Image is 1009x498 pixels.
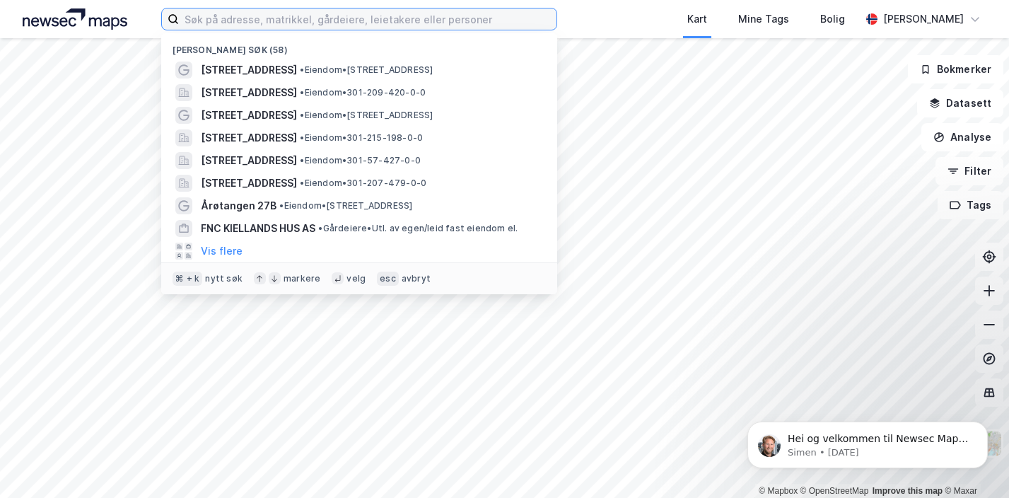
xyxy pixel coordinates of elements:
span: [STREET_ADDRESS] [201,175,297,192]
div: markere [284,273,320,284]
span: Gårdeiere • Utl. av egen/leid fast eiendom el. [318,223,518,234]
span: Årøtangen 27B [201,197,276,214]
span: Eiendom • 301-207-479-0-0 [300,178,426,189]
div: Kart [687,11,707,28]
div: Bolig [820,11,845,28]
div: nytt søk [205,273,243,284]
button: Tags [938,191,1003,219]
a: Improve this map [873,486,943,496]
div: Mine Tags [738,11,789,28]
span: [STREET_ADDRESS] [201,84,297,101]
span: • [318,223,322,233]
span: • [300,155,304,166]
button: Filter [935,157,1003,185]
span: • [300,110,304,120]
input: Søk på adresse, matrikkel, gårdeiere, leietakere eller personer [179,8,556,30]
div: esc [377,272,399,286]
span: • [300,178,304,188]
span: • [300,64,304,75]
button: Analyse [921,123,1003,151]
span: [STREET_ADDRESS] [201,152,297,169]
span: • [300,132,304,143]
span: Eiendom • [STREET_ADDRESS] [279,200,412,212]
iframe: Intercom notifications message [726,392,1009,491]
button: Vis flere [201,243,243,260]
a: Mapbox [759,486,798,496]
span: • [300,87,304,98]
span: [STREET_ADDRESS] [201,107,297,124]
span: Eiendom • 301-57-427-0-0 [300,155,421,166]
div: avbryt [402,273,431,284]
img: logo.a4113a55bc3d86da70a041830d287a7e.svg [23,8,127,30]
div: [PERSON_NAME] [883,11,964,28]
button: Datasett [917,89,1003,117]
div: velg [346,273,366,284]
span: • [279,200,284,211]
a: OpenStreetMap [800,486,869,496]
span: [STREET_ADDRESS] [201,129,297,146]
span: FNC KIELLANDS HUS AS [201,220,315,237]
span: Eiendom • 301-209-420-0-0 [300,87,426,98]
div: [PERSON_NAME] søk (58) [161,33,557,59]
span: Eiendom • [STREET_ADDRESS] [300,110,433,121]
div: ⌘ + k [173,272,202,286]
span: Eiendom • [STREET_ADDRESS] [300,64,433,76]
button: Bokmerker [908,55,1003,83]
span: Eiendom • 301-215-198-0-0 [300,132,423,144]
span: [STREET_ADDRESS] [201,62,297,79]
